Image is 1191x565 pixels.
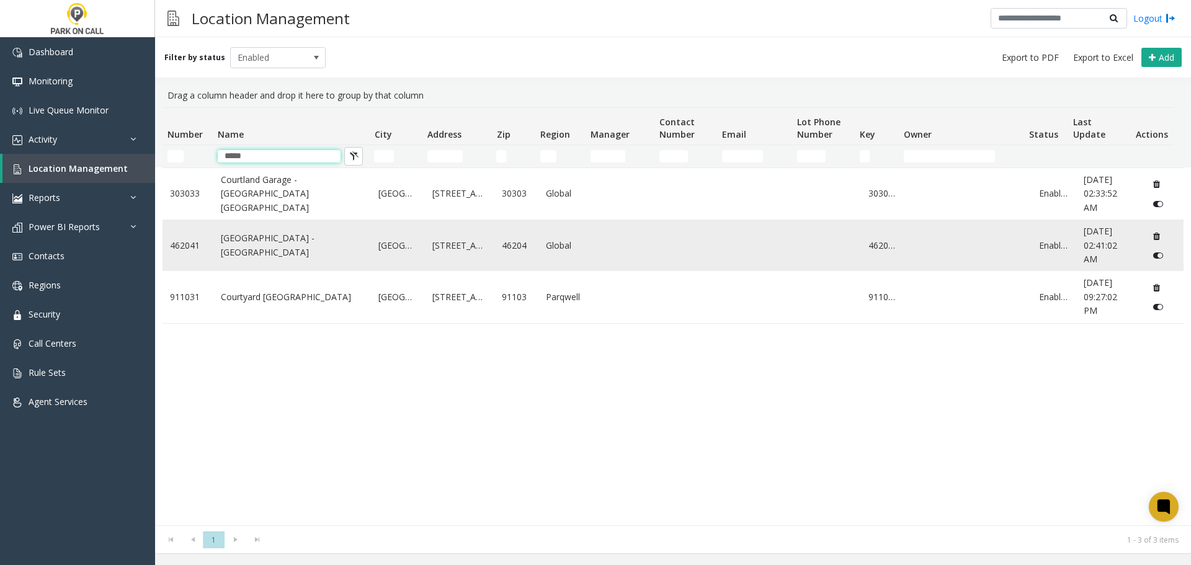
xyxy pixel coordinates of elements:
img: logout [1166,12,1175,25]
span: Rule Sets [29,367,66,378]
span: Zip [497,128,511,140]
span: Owner [904,128,932,140]
input: City Filter [374,150,393,162]
span: [DATE] 02:33:52 AM [1084,174,1117,213]
div: Data table [155,107,1191,525]
img: 'icon' [12,252,22,262]
span: Activity [29,133,57,145]
a: Enabled [1039,187,1068,200]
a: Courtyard [GEOGRAPHIC_DATA] [221,290,364,304]
span: Name [218,128,244,140]
input: Name Filter [218,150,341,162]
span: Add [1159,51,1174,63]
span: Last Update [1073,116,1105,140]
span: [DATE] 02:41:02 AM [1084,225,1117,265]
a: Parqwell [546,290,582,304]
span: [DATE] 09:27:02 PM [1084,277,1117,316]
img: 'icon' [12,368,22,378]
span: Power BI Reports [29,221,100,233]
span: Live Queue Monitor [29,104,109,116]
button: Disable [1147,194,1170,214]
span: Region [540,128,570,140]
input: Lot Phone Number Filter [797,150,826,162]
span: Export to PDF [1002,51,1059,64]
td: Key Filter [855,145,899,167]
input: Region Filter [540,150,556,162]
td: Status Filter [1024,145,1068,167]
span: Agent Services [29,396,87,407]
img: pageIcon [167,3,179,33]
span: Export to Excel [1073,51,1133,64]
span: Address [427,128,462,140]
h3: Location Management [185,3,356,33]
td: Number Filter [163,145,213,167]
span: Call Centers [29,337,76,349]
img: 'icon' [12,164,22,174]
a: Enabled [1039,239,1068,252]
button: Export to PDF [997,49,1064,66]
input: Manager Filter [591,150,626,162]
a: 911031 [868,290,898,304]
button: Add [1141,48,1182,68]
span: Enabled [231,48,306,68]
img: 'icon' [12,106,22,116]
td: Email Filter [717,145,792,167]
a: 91103 [502,290,531,304]
span: Lot Phone Number [797,116,841,140]
a: 303033 [868,187,898,200]
button: Clear [344,147,363,166]
span: Dashboard [29,46,73,58]
img: 'icon' [12,223,22,233]
span: Reports [29,192,60,203]
a: [DATE] 02:33:52 AM [1084,173,1132,215]
a: [GEOGRAPHIC_DATA] - [GEOGRAPHIC_DATA] [221,231,364,259]
a: [DATE] 02:41:02 AM [1084,225,1132,266]
span: Page 1 [203,532,225,548]
img: 'icon' [12,339,22,349]
span: Regions [29,279,61,291]
input: Contact Number Filter [659,150,689,162]
a: 911031 [170,290,206,304]
th: Actions [1130,108,1174,145]
th: Status [1024,108,1068,145]
td: Lot Phone Number Filter [792,145,855,167]
a: Enabled [1039,290,1068,304]
span: Manager [591,128,630,140]
a: Global [546,239,582,252]
a: 30303 [502,187,531,200]
td: Contact Number Filter [654,145,717,167]
td: Region Filter [535,145,586,167]
kendo-pager-info: 1 - 3 of 3 items [275,535,1179,545]
a: [GEOGRAPHIC_DATA] [378,290,417,304]
td: Last Update Filter [1068,145,1130,167]
a: 46204 [502,239,531,252]
button: Export to Excel [1068,49,1138,66]
button: Disable [1147,297,1170,317]
input: Address Filter [427,150,463,162]
span: Contacts [29,250,65,262]
a: Location Management [2,154,155,183]
img: 'icon' [12,310,22,320]
span: Email [722,128,746,140]
a: [DATE] 09:27:02 PM [1084,276,1132,318]
a: [STREET_ADDRESS] [432,187,487,200]
span: Contact Number [659,116,695,140]
span: Monitoring [29,75,73,87]
a: [GEOGRAPHIC_DATA] [378,239,417,252]
a: 462041 [868,239,898,252]
a: [STREET_ADDRESS] [432,290,487,304]
span: Number [167,128,203,140]
label: Filter by status [164,52,225,63]
button: Disable [1147,246,1170,265]
img: 'icon' [12,77,22,87]
td: Manager Filter [586,145,654,167]
input: Owner Filter [904,150,996,162]
a: Logout [1133,12,1175,25]
input: Number Filter [167,150,184,162]
img: 'icon' [12,135,22,145]
img: 'icon' [12,281,22,291]
div: Drag a column header and drop it here to group by that column [163,84,1184,107]
a: 303033 [170,187,206,200]
a: Global [546,187,582,200]
span: Security [29,308,60,320]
